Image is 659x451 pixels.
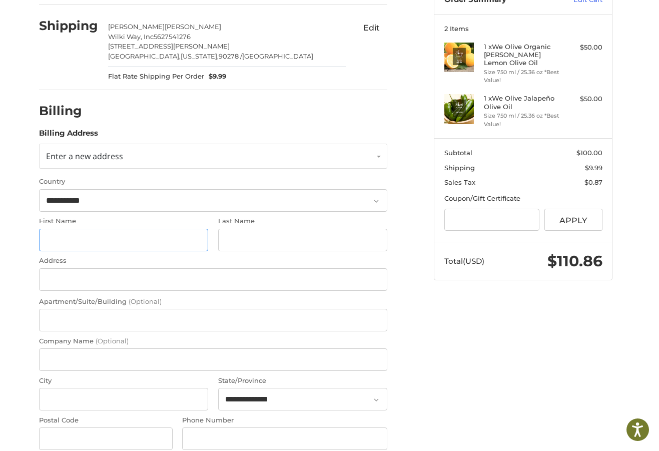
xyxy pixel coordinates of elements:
[96,337,129,345] small: (Optional)
[46,151,123,162] span: Enter a new address
[444,209,540,231] input: Gift Certificate or Coupon Code
[39,336,387,346] label: Company Name
[563,94,602,104] div: $50.00
[444,164,475,172] span: Shipping
[108,23,165,31] span: [PERSON_NAME]
[108,52,181,60] span: [GEOGRAPHIC_DATA],
[154,33,191,41] span: 5627541276
[14,15,113,23] p: We're away right now. Please check back later!
[39,177,387,187] label: Country
[204,72,227,82] span: $9.99
[39,297,387,307] label: Apartment/Suite/Building
[484,112,560,128] li: Size 750 ml / 25.36 oz *Best Value!
[39,144,387,169] a: Enter or select a different address
[355,20,387,36] button: Edit
[484,68,560,85] li: Size 750 ml / 25.36 oz *Best Value!
[444,25,602,33] h3: 2 Items
[444,194,602,204] div: Coupon/Gift Certificate
[585,164,602,172] span: $9.99
[218,216,387,226] label: Last Name
[219,52,242,60] span: 90278 /
[484,94,560,111] h4: 1 x We Olive Jalapeño Olive Oil
[39,216,208,226] label: First Name
[444,178,475,186] span: Sales Tax
[544,209,602,231] button: Apply
[182,415,387,425] label: Phone Number
[576,424,659,451] iframe: Google Customer Reviews
[484,43,560,67] h4: 1 x We Olive Organic [PERSON_NAME] Lemon Olive Oil
[129,297,162,305] small: (Optional)
[181,52,219,60] span: [US_STATE],
[108,33,154,41] span: Wilki Way, Inc
[444,149,472,157] span: Subtotal
[39,18,98,34] h2: Shipping
[576,149,602,157] span: $100.00
[547,252,602,270] span: $110.86
[108,72,204,82] span: Flat Rate Shipping Per Order
[108,42,230,50] span: [STREET_ADDRESS][PERSON_NAME]
[242,52,313,60] span: [GEOGRAPHIC_DATA]
[39,103,98,119] h2: Billing
[165,23,221,31] span: [PERSON_NAME]
[584,178,602,186] span: $0.87
[39,256,387,266] label: Address
[39,415,173,425] label: Postal Code
[218,376,387,386] label: State/Province
[39,376,208,386] label: City
[444,256,484,266] span: Total (USD)
[115,13,127,25] button: Open LiveChat chat widget
[563,43,602,53] div: $50.00
[39,128,98,144] legend: Billing Address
